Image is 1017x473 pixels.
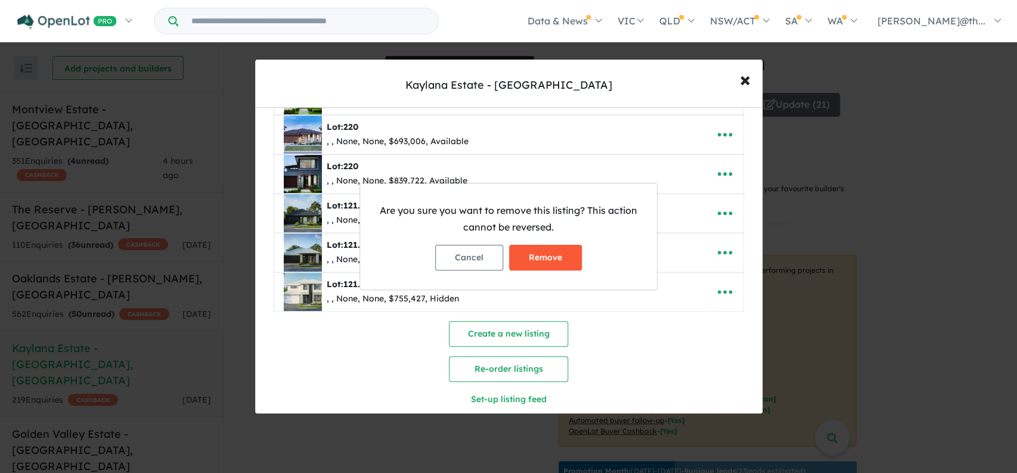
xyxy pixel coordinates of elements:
[370,203,647,235] p: Are you sure you want to remove this listing? This action cannot be reversed.
[878,15,985,27] span: [PERSON_NAME]@th...
[181,8,436,34] input: Try estate name, suburb, builder or developer
[509,245,582,270] button: Remove
[17,14,117,29] img: Openlot PRO Logo White
[435,245,503,270] button: Cancel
